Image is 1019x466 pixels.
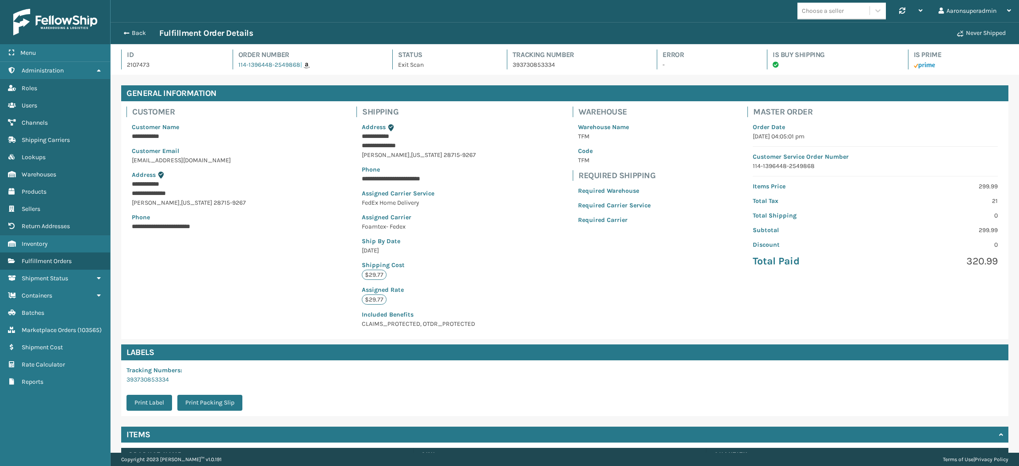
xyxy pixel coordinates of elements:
label: Quantity [714,451,990,458]
p: Subtotal [753,225,870,235]
span: , [410,151,411,159]
span: Shipping Carriers [22,136,70,144]
span: [US_STATE] [181,199,212,206]
h4: Status [398,50,491,60]
a: Terms of Use [943,456,973,462]
p: Total Tax [753,196,870,206]
p: 0 [881,240,998,249]
p: 393730853334 [513,60,641,69]
p: Required Carrier [578,215,651,225]
span: | [300,61,302,69]
button: Back [119,29,159,37]
h4: Required Shipping [578,170,656,181]
p: 2107473 [127,60,217,69]
span: Address [132,171,156,179]
p: Warehouse Name [578,122,651,132]
p: 21 [881,196,998,206]
span: Menu [20,49,36,57]
p: Phone [362,165,476,174]
span: Batches [22,309,44,317]
p: [DATE] [362,246,476,255]
h4: Items [126,429,150,440]
p: TFM [578,132,651,141]
h4: Is Prime [914,50,1008,60]
p: [EMAIL_ADDRESS][DOMAIN_NAME] [132,156,260,165]
p: [DATE] 04:05:01 pm [753,132,998,141]
h4: Id [127,50,217,60]
p: - [663,60,751,69]
p: Code [578,146,651,156]
span: Address [362,123,386,131]
span: Warehouses [22,171,56,178]
p: Ship By Date [362,237,476,246]
span: [PERSON_NAME] [362,151,410,159]
label: Product Name [129,451,405,458]
span: Products [22,188,46,195]
p: Phone [132,213,260,222]
span: Lookups [22,153,46,161]
p: Copyright 2023 [PERSON_NAME]™ v 1.0.191 [121,453,222,466]
div: Choose a seller [802,6,844,15]
a: Privacy Policy [975,456,1008,462]
p: Included Benefits [362,310,476,319]
span: Sellers [22,205,40,213]
p: Assigned Carrier Service [362,189,476,198]
span: Rate Calculator [22,361,65,368]
h4: Customer [132,107,265,117]
p: Shipping Cost [362,260,476,270]
span: 28715-9267 [214,199,246,206]
h4: Labels [121,344,1008,360]
p: Total Paid [753,255,870,268]
span: Tracking Numbers : [126,367,182,374]
span: ( 103565 ) [77,326,102,334]
span: Fulfillment Orders [22,257,72,265]
h4: General Information [121,85,1008,101]
h4: Tracking Number [513,50,641,60]
p: Assigned Carrier [362,213,476,222]
p: Customer Name [132,122,260,132]
span: Channels [22,119,48,126]
span: Users [22,102,37,109]
p: 114-1396448-2549868 [753,161,998,171]
span: Return Addresses [22,222,70,230]
h4: Is Buy Shipping [773,50,892,60]
span: CLAIMS_PROTECTED, OTDR_PROTECTED [362,310,476,328]
p: Customer Service Order Number [753,152,998,161]
p: Foamtex- Fedex [362,222,476,231]
span: Administration [22,67,64,74]
h4: Shipping [362,107,481,117]
span: [PERSON_NAME] [132,199,180,206]
span: Reports [22,378,43,386]
span: Containers [22,292,52,299]
div: | [943,453,1008,466]
p: 299.99 [881,182,998,191]
p: 320.99 [881,255,998,268]
span: Shipment Cost [22,344,63,351]
button: Print Packing Slip [177,395,242,411]
i: Never Shipped [957,31,963,37]
p: TFM [578,156,651,165]
span: 28715-9267 [444,151,476,159]
span: Shipment Status [22,275,68,282]
p: Discount [753,240,870,249]
p: $29.77 [362,270,387,280]
img: logo [13,9,97,35]
button: Never Shipped [952,24,1011,42]
a: | [300,61,310,69]
p: Order Date [753,122,998,132]
a: 114-1396448-2549868 [238,61,300,69]
p: Required Warehouse [578,186,651,195]
p: 0 [881,211,998,220]
span: Inventory [22,240,48,248]
label: SKU [421,451,697,458]
a: 393730853334 [126,376,169,383]
p: Exit Scan [398,60,491,69]
p: Assigned Rate [362,285,476,294]
h4: Master Order [753,107,1003,117]
button: Print Label [126,395,172,411]
p: Required Carrier Service [578,201,651,210]
p: 299.99 [881,225,998,235]
p: Items Price [753,182,870,191]
p: $29.77 [362,294,387,305]
p: Total Shipping [753,211,870,220]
